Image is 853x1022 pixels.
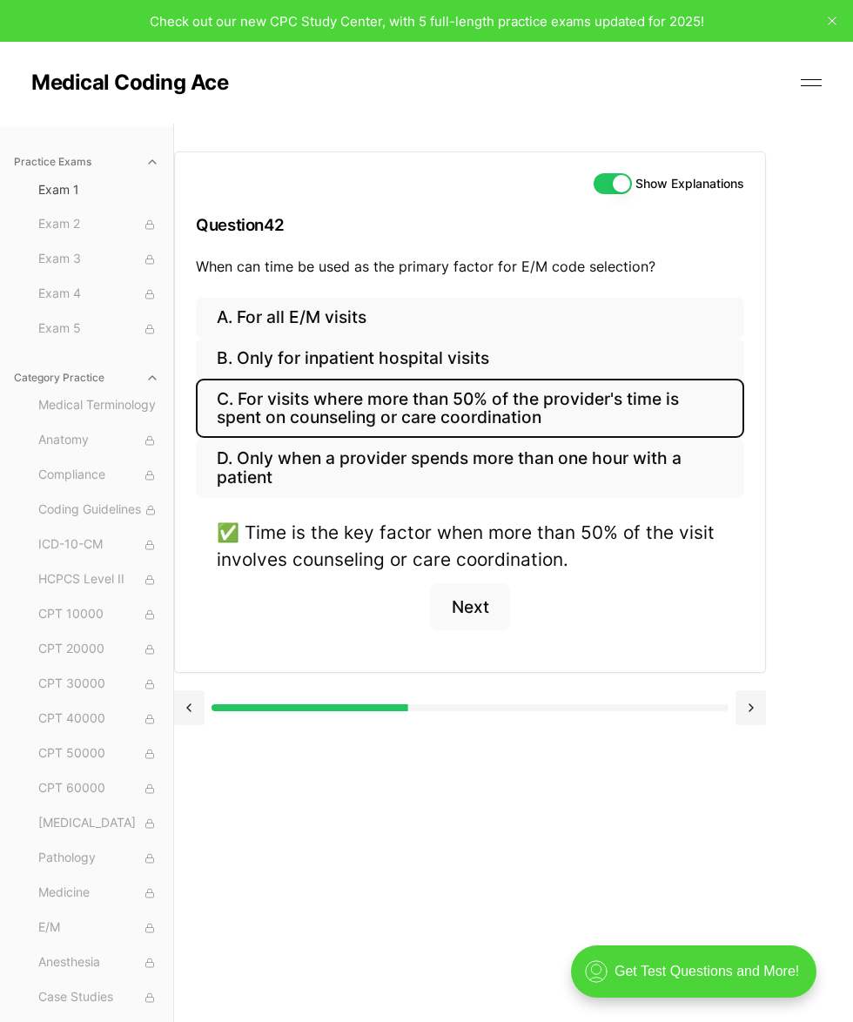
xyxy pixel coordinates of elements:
span: Check out our new CPC Study Center, with 5 full-length practice exams updated for 2025! [150,13,704,30]
label: Show Explanations [635,178,744,190]
button: CPT 50000 [31,740,166,768]
button: CPT 20000 [31,635,166,663]
button: CPT 10000 [31,601,166,629]
span: Anesthesia [38,953,159,972]
span: Coding Guidelines [38,501,159,520]
button: CPT 60000 [31,775,166,803]
button: close [818,7,846,35]
button: ICD-10-CM [31,531,166,559]
span: CPT 50000 [38,744,159,763]
span: Exam 1 [38,181,159,198]
button: D. Only when a provider spends more than one hour with a patient [196,438,744,497]
span: CPT 60000 [38,779,159,798]
span: [MEDICAL_DATA] [38,814,159,833]
iframe: portal-trigger [556,937,853,1022]
span: Exam 3 [38,250,159,269]
button: Exam 2 [31,211,166,239]
button: Anesthesia [31,949,166,977]
button: C. For visits where more than 50% of the provider's time is spent on counseling or care coordination [196,379,744,438]
span: CPT 40000 [38,709,159,729]
p: When can time be used as the primary factor for E/M code selection? [196,256,744,277]
span: Compliance [38,466,159,485]
span: E/M [38,918,159,938]
span: HCPCS Level II [38,570,159,589]
a: Medical Coding Ace [31,72,228,93]
button: Category Practice [7,364,166,392]
span: Pathology [38,849,159,868]
div: ✅ Time is the key factor when more than 50% of the visit involves counseling or care coordination. [217,519,723,573]
span: CPT 20000 [38,640,159,659]
button: Case Studies [31,984,166,1012]
span: Medical Terminology [38,396,159,415]
button: Exam 5 [31,315,166,343]
button: Pathology [31,844,166,872]
span: Anatomy [38,431,159,450]
button: CPT 40000 [31,705,166,733]
h3: Question 42 [196,199,744,251]
span: Case Studies [38,988,159,1007]
button: Exam 4 [31,280,166,308]
button: Medicine [31,879,166,907]
button: Practice Exams [7,148,166,176]
button: Compliance [31,461,166,489]
button: Anatomy [31,427,166,454]
button: Exam 1 [31,176,166,204]
span: CPT 10000 [38,605,159,624]
span: CPT 30000 [38,675,159,694]
button: E/M [31,914,166,942]
span: Exam 5 [38,319,159,339]
button: CPT 30000 [31,670,166,698]
button: Medical Terminology [31,392,166,420]
span: Exam 4 [38,285,159,304]
span: Medicine [38,884,159,903]
button: Coding Guidelines [31,496,166,524]
button: Exam 3 [31,245,166,273]
button: HCPCS Level II [31,566,166,594]
button: B. Only for inpatient hospital visits [196,339,744,380]
button: Next [430,583,509,630]
span: Exam 2 [38,215,159,234]
button: A. For all E/M visits [196,298,744,339]
button: [MEDICAL_DATA] [31,810,166,837]
span: ICD-10-CM [38,535,159,555]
